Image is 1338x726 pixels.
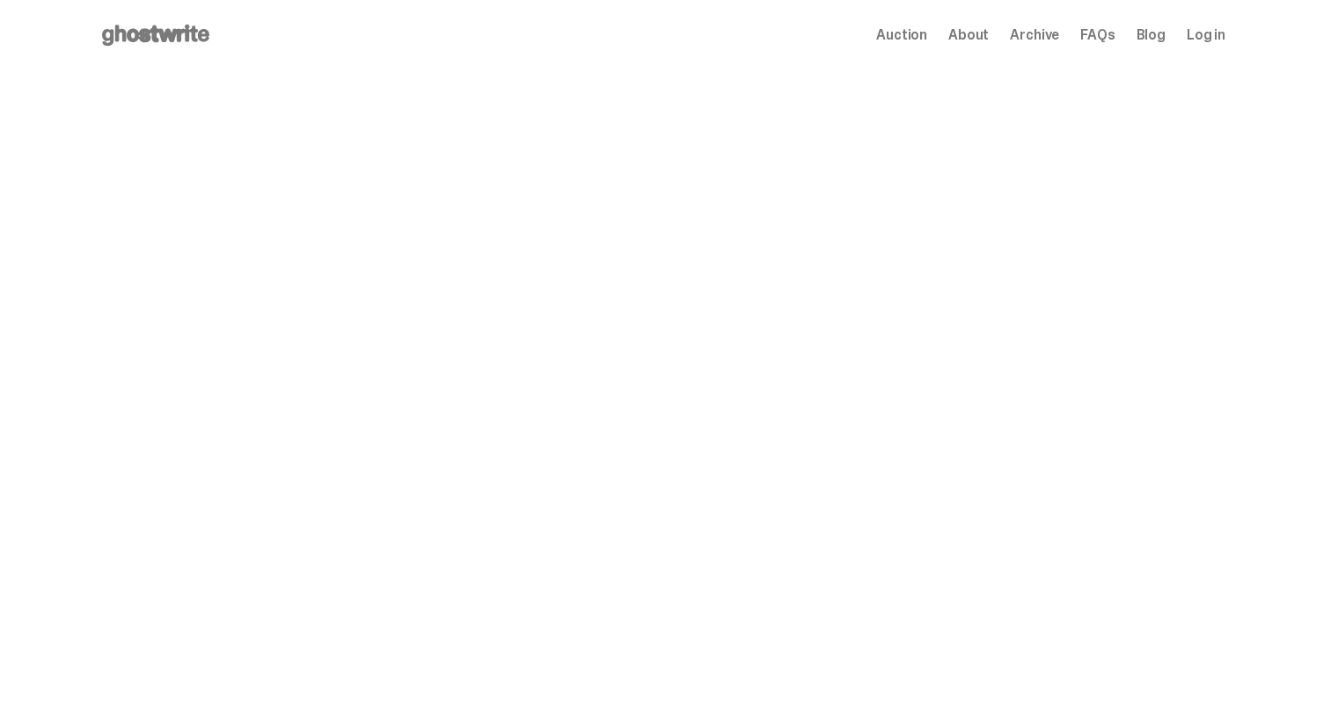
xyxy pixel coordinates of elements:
[1010,28,1059,42] a: Archive
[948,28,989,42] a: About
[1080,28,1115,42] a: FAQs
[1187,28,1225,42] a: Log in
[876,28,927,42] a: Auction
[1137,28,1166,42] a: Blog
